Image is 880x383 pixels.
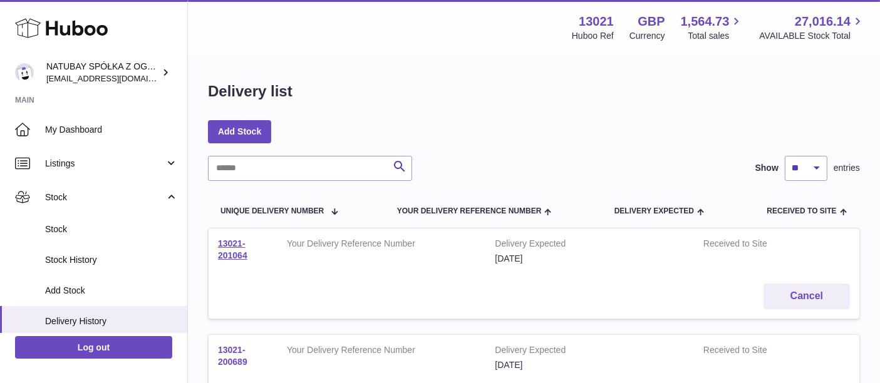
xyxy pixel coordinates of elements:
[287,344,476,359] strong: Your Delivery Reference Number
[572,30,614,42] div: Huboo Ref
[795,13,851,30] span: 27,016.14
[495,359,684,371] div: [DATE]
[681,13,730,30] span: 1,564.73
[45,315,178,327] span: Delivery History
[629,30,665,42] div: Currency
[220,207,324,215] span: Unique Delivery Number
[579,13,614,30] strong: 13021
[15,336,172,359] a: Log out
[703,238,802,253] strong: Received to Site
[681,13,744,42] a: 1,564.73 Total sales
[614,207,694,215] span: Delivery Expected
[218,345,247,367] a: 13021-200689
[45,285,178,297] span: Add Stock
[767,207,837,215] span: Received to Site
[45,158,165,170] span: Listings
[397,207,542,215] span: Your Delivery Reference Number
[208,120,271,143] a: Add Stock
[45,223,178,235] span: Stock
[45,124,178,136] span: My Dashboard
[45,191,165,203] span: Stock
[834,162,860,174] span: entries
[15,63,34,82] img: internalAdmin-13021@internal.huboo.com
[703,344,802,359] strong: Received to Site
[495,344,684,359] strong: Delivery Expected
[45,254,178,266] span: Stock History
[759,30,865,42] span: AVAILABLE Stock Total
[218,238,247,260] a: 13021-201064
[208,81,292,101] h1: Delivery list
[759,13,865,42] a: 27,016.14 AVAILABLE Stock Total
[495,253,684,265] div: [DATE]
[46,73,184,83] span: [EMAIL_ADDRESS][DOMAIN_NAME]
[688,30,743,42] span: Total sales
[287,238,476,253] strong: Your Delivery Reference Number
[46,61,159,84] div: NATUBAY SPÓŁKA Z OGRANICZONĄ ODPOWIEDZIALNOŚCIĄ
[764,283,850,309] button: Cancel
[638,13,665,30] strong: GBP
[495,238,684,253] strong: Delivery Expected
[755,162,779,174] label: Show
